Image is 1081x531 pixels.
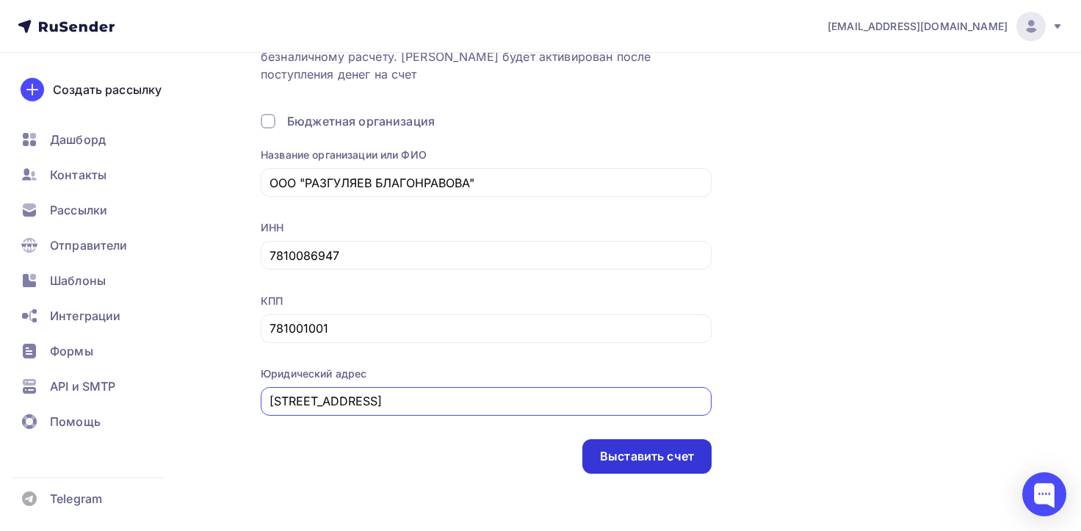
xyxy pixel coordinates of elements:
[12,336,187,366] a: Формы
[261,30,712,83] p: Заполните поля ниже, после чего вам будет выставлен счет на оплату по безналичному расчету. [PERS...
[270,247,704,264] input: Укажите ИНН (содержит от 10 до 12 цифр)
[12,195,187,225] a: Рассылки
[50,413,101,430] span: Помощь
[50,342,93,360] span: Формы
[270,174,704,192] input: Укажите название организации или ФИО
[261,366,712,381] div: Юридический адрес
[50,166,106,184] span: Контакты
[270,392,704,410] input: Укажите юридический адрес
[12,266,187,295] a: Шаблоны
[261,220,712,235] div: ИНН
[50,131,106,148] span: Дашборд
[261,294,712,308] div: КПП
[50,378,115,395] span: API и SMTP
[12,125,187,154] a: Дашборд
[287,112,435,130] div: Бюджетная организация
[12,160,187,189] a: Контакты
[50,201,107,219] span: Рассылки
[50,272,106,289] span: Шаблоны
[828,12,1063,41] a: [EMAIL_ADDRESS][DOMAIN_NAME]
[600,448,694,465] div: Выставить счет
[12,231,187,260] a: Отправители
[50,236,128,254] span: Отправители
[270,319,704,337] input: Укажите КПП (содержит 9 цифр)
[261,148,712,162] div: Название организации или ФИО
[828,19,1008,34] span: [EMAIL_ADDRESS][DOMAIN_NAME]
[50,490,102,507] span: Telegram
[53,81,162,98] div: Создать рассылку
[50,307,120,325] span: Интеграции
